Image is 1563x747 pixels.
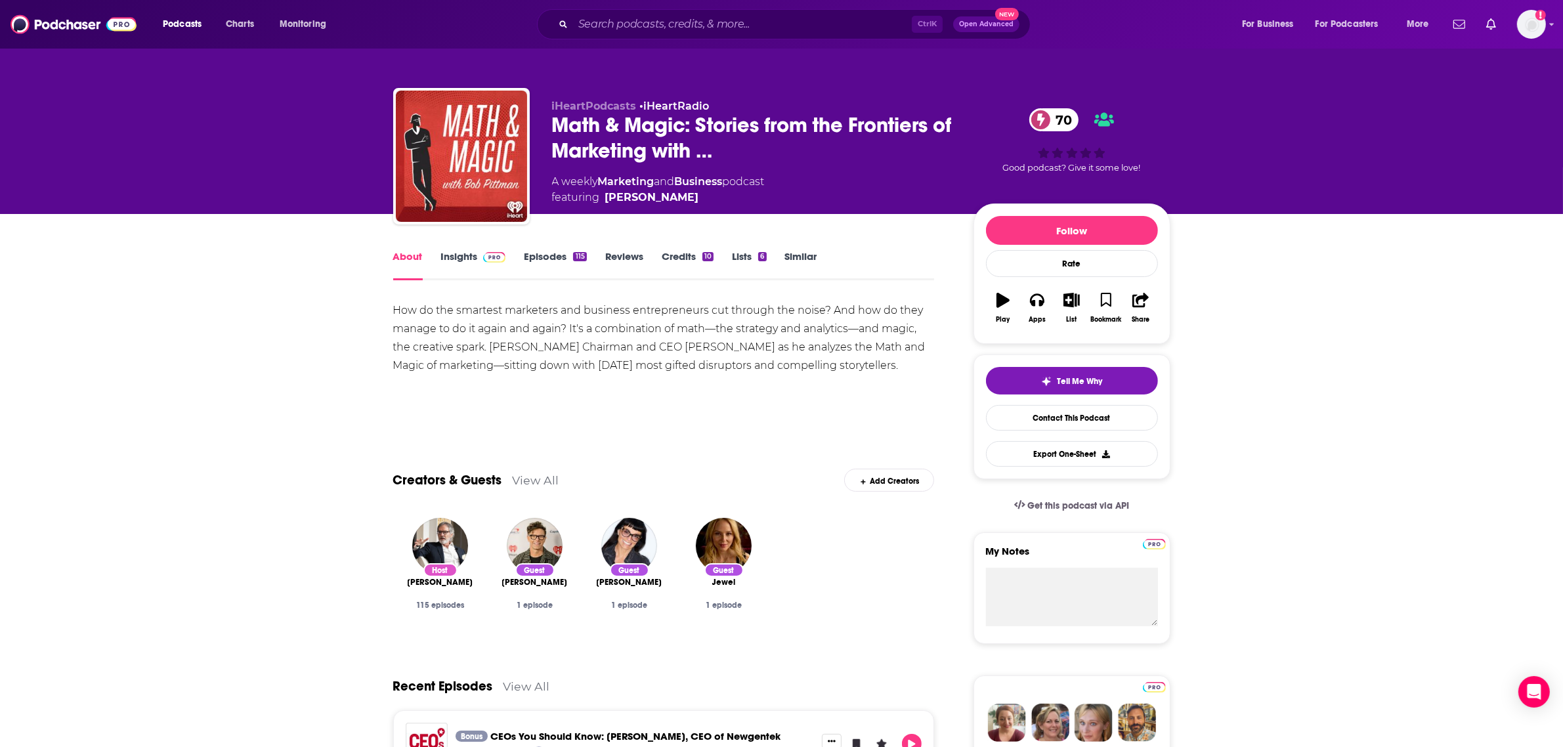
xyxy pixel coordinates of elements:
img: User Profile [1517,10,1546,39]
button: open menu [1233,14,1310,35]
a: 70 [1029,108,1079,131]
img: Podchaser - Follow, Share and Rate Podcasts [11,12,137,37]
a: Bob Pittman [408,577,473,587]
img: Bobby Bones [507,518,563,574]
span: Open Advanced [959,21,1014,28]
a: Business [675,175,723,188]
span: More [1407,15,1429,33]
a: Pro website [1143,537,1166,549]
div: 70Good podcast? Give it some love! [974,100,1170,182]
div: Search podcasts, credits, & more... [549,9,1043,39]
a: Pro website [1143,680,1166,693]
input: Search podcasts, credits, & more... [573,14,912,35]
button: open menu [154,14,219,35]
div: Guest [515,563,555,577]
a: Show notifications dropdown [1481,13,1501,35]
span: For Business [1242,15,1294,33]
img: Podchaser Pro [1143,539,1166,549]
a: Charts [217,14,262,35]
button: Play [986,284,1020,331]
span: Get this podcast via API [1027,500,1129,511]
a: Jewel [712,577,736,587]
a: Show notifications dropdown [1448,13,1470,35]
a: View All [503,679,550,693]
button: Export One-Sheet [986,441,1158,467]
div: Host [423,563,458,577]
a: Get this podcast via API [1004,490,1140,522]
span: Charts [226,15,254,33]
button: Show profile menu [1517,10,1546,39]
button: Open AdvancedNew [953,16,1019,32]
a: View All [513,473,559,487]
span: Good podcast? Give it some love! [1003,163,1141,173]
span: For Podcasters [1316,15,1379,33]
a: About [393,250,423,280]
img: Jules Profile [1075,704,1113,742]
button: Share [1123,284,1157,331]
label: My Notes [986,545,1158,568]
span: [PERSON_NAME] [597,577,662,587]
span: Logged in as Tessarossi87 [1517,10,1546,39]
div: 115 episodes [404,601,477,610]
div: 1 episode [687,601,761,610]
img: Podchaser Pro [1143,682,1166,693]
a: Contact This Podcast [986,405,1158,431]
img: Jon Profile [1118,704,1156,742]
a: Marketing [598,175,654,188]
img: Jewel [696,518,752,574]
img: Norma Kamali [601,518,657,574]
div: Rate [986,250,1158,277]
span: Podcasts [163,15,202,33]
div: 6 [758,252,766,261]
div: Open Intercom Messenger [1518,676,1550,708]
span: Monitoring [280,15,326,33]
a: Bobby Bones [502,577,568,587]
div: 10 [702,252,714,261]
div: Play [996,316,1010,324]
button: open menu [1398,14,1445,35]
div: 115 [573,252,586,261]
button: Apps [1020,284,1054,331]
svg: Add a profile image [1535,10,1546,20]
span: Bonus [461,733,482,740]
a: Creators & Guests [393,472,502,488]
span: • [640,100,710,112]
div: Add Creators [844,469,934,492]
span: [PERSON_NAME] [502,577,568,587]
a: Similar [785,250,817,280]
div: A weekly podcast [552,174,765,205]
div: List [1067,316,1077,324]
span: [PERSON_NAME] [408,577,473,587]
a: iHeartRadio [644,100,710,112]
span: Ctrl K [912,16,943,33]
div: 1 episode [593,601,666,610]
span: New [995,8,1019,20]
span: Tell Me Why [1057,376,1102,387]
div: Apps [1029,316,1046,324]
div: Guest [704,563,744,577]
a: Norma Kamali [597,577,662,587]
img: Barbara Profile [1031,704,1069,742]
button: Bookmark [1089,284,1123,331]
a: Math & Magic: Stories from the Frontiers of Marketing with Bob Pittman [396,91,527,222]
span: and [654,175,675,188]
a: Reviews [605,250,643,280]
button: List [1054,284,1088,331]
span: featuring [552,190,765,205]
span: 70 [1042,108,1079,131]
button: tell me why sparkleTell Me Why [986,367,1158,395]
div: How do the smartest marketers and business entrepreneurs cut through the noise? And how do they m... [393,301,935,375]
a: InsightsPodchaser Pro [441,250,506,280]
div: Bookmark [1090,316,1121,324]
a: Lists6 [732,250,766,280]
span: iHeartPodcasts [552,100,637,112]
a: CEOs You Should Know: Chon Nguyen, CEO of Newgentek [490,730,781,742]
img: Podchaser Pro [483,252,506,263]
img: Bob Pittman [412,518,468,574]
button: open menu [270,14,343,35]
